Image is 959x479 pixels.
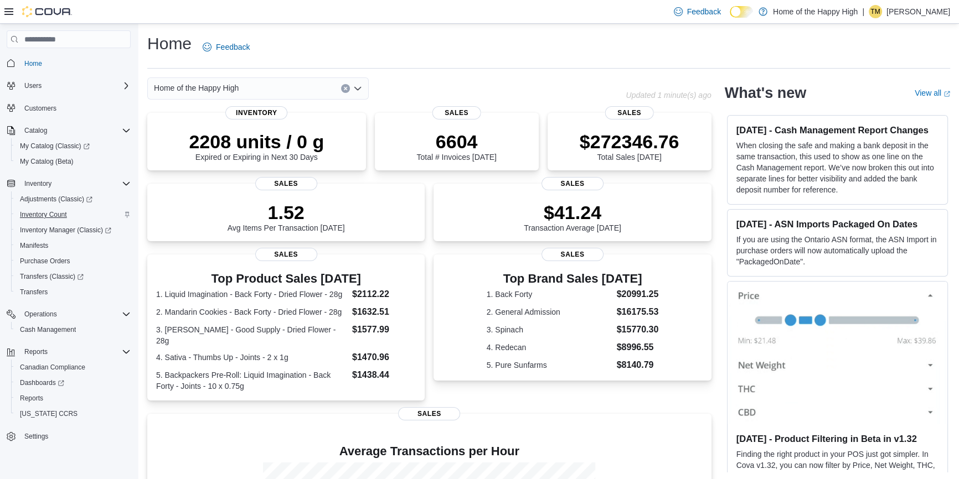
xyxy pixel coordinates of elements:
p: $272346.76 [580,131,679,153]
h3: Top Brand Sales [DATE] [487,272,659,285]
p: Updated 1 minute(s) ago [626,91,711,100]
span: Inventory Count [16,208,131,221]
a: Settings [20,430,53,443]
p: $41.24 [524,201,621,223]
button: Transfers [11,284,135,300]
span: Sales [398,407,460,420]
span: Canadian Compliance [16,361,131,374]
button: Inventory [2,176,135,191]
a: Canadian Compliance [16,361,90,374]
span: Reports [16,392,131,405]
span: Manifests [20,241,48,250]
h3: [DATE] - Product Filtering in Beta in v1.32 [736,433,939,444]
button: Catalog [20,124,51,137]
div: Tristen Mueller [869,5,882,18]
h3: Top Product Sales [DATE] [156,272,416,285]
span: Operations [24,310,57,319]
span: Transfers [16,285,131,299]
a: My Catalog (Classic) [16,139,94,153]
button: [US_STATE] CCRS [11,406,135,421]
button: Operations [2,306,135,322]
span: Users [20,79,131,92]
h3: [DATE] - ASN Imports Packaged On Dates [736,218,939,230]
span: Home [20,56,131,70]
span: Manifests [16,239,131,252]
dt: 4. Redecan [487,342,612,353]
div: Expired or Expiring in Next 30 Days [189,131,324,162]
h2: What's new [725,84,806,102]
a: [US_STATE] CCRS [16,407,82,420]
span: Home [24,59,42,68]
a: Transfers [16,285,52,299]
button: Settings [2,428,135,444]
span: Dashboards [16,376,131,389]
p: 2208 units / 0 g [189,131,324,153]
a: Inventory Manager (Classic) [11,222,135,238]
a: Inventory Count [16,208,71,221]
nav: Complex example [7,50,131,473]
button: Cash Management [11,322,135,337]
a: Purchase Orders [16,254,75,268]
a: Home [20,57,47,70]
span: Inventory Count [20,210,67,219]
button: My Catalog (Beta) [11,154,135,169]
h1: Home [147,33,192,55]
a: View allExternal link [915,88,950,97]
div: Total Sales [DATE] [580,131,679,162]
span: Sales [255,177,317,190]
a: My Catalog (Classic) [11,138,135,154]
dd: $8140.79 [617,358,659,372]
button: Manifests [11,238,135,253]
p: When closing the safe and making a bank deposit in the same transaction, this used to show as one... [736,140,939,195]
span: My Catalog (Beta) [16,155,131,168]
span: Feedback [216,41,250,53]
span: Transfers (Classic) [20,272,84,281]
span: Purchase Orders [20,257,70,265]
button: Home [2,55,135,71]
span: Users [24,81,42,90]
a: Manifests [16,239,53,252]
a: My Catalog (Beta) [16,155,78,168]
span: Inventory [225,106,287,119]
span: My Catalog (Beta) [20,157,74,166]
button: Users [2,78,135,93]
span: Cash Management [16,323,131,336]
button: Customers [2,100,135,116]
button: Open list of options [353,84,362,93]
span: Sales [542,248,604,261]
span: Inventory Manager (Classic) [20,226,111,235]
a: Transfers (Classic) [11,269,135,284]
dt: 1. Liquid Imagination - Back Forty - Dried Flower - 28g [156,289,348,300]
a: Inventory Manager (Classic) [16,223,116,237]
button: Operations [20,308,61,321]
button: Users [20,79,46,92]
span: Adjustments (Classic) [20,195,92,204]
img: Cova [22,6,72,17]
div: Total # Invoices [DATE] [416,131,496,162]
span: Inventory [20,177,131,190]
button: Clear input [341,84,350,93]
a: Reports [16,392,48,405]
span: Operations [20,308,131,321]
button: Inventory Count [11,207,135,222]
p: [PERSON_NAME] [886,5,950,18]
button: Canadian Compliance [11,360,135,375]
a: Feedback [669,1,725,23]
span: Catalog [20,124,131,137]
p: | [862,5,864,18]
span: Canadian Compliance [20,363,85,372]
span: [US_STATE] CCRS [20,409,78,418]
span: Purchase Orders [16,254,131,268]
span: Sales [255,248,317,261]
span: Sales [542,177,604,190]
button: Purchase Orders [11,253,135,269]
div: Transaction Average [DATE] [524,201,621,232]
h3: [DATE] - Cash Management Report Changes [736,124,939,136]
button: Reports [11,391,135,406]
span: Inventory [24,179,51,188]
a: Dashboards [11,375,135,391]
a: Adjustments (Classic) [11,191,135,207]
span: Catalog [24,126,47,135]
dt: 5. Pure Sunfarms [487,360,612,371]
span: Settings [24,432,48,441]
